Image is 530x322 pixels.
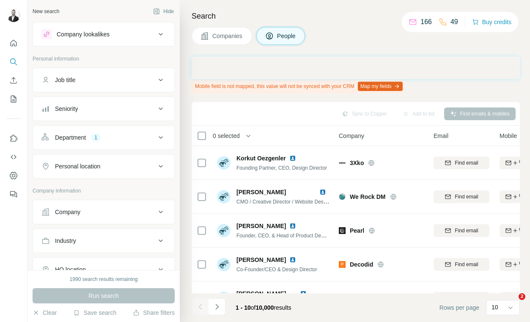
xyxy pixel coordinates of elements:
div: Mobile field is not mapped, this value will not be synced with your CRM [192,79,404,94]
span: 10,000 [256,304,274,311]
span: People [277,32,297,40]
span: Email [434,132,448,140]
div: Industry [55,237,76,245]
div: Seniority [55,105,78,113]
span: Find email [455,261,478,268]
span: Founder, CEO, & Head of Product Design [236,232,330,239]
button: Find email [434,157,489,169]
span: [PERSON_NAME] [236,256,286,264]
button: HQ location [33,259,174,280]
div: Company lookalikes [57,30,110,39]
button: Save search [73,308,116,317]
button: Find email [434,292,489,305]
button: My lists [7,91,20,107]
div: Job title [55,76,75,84]
span: Co-Founder/CEO & Design Director [236,267,317,272]
img: Logo of Decodid [339,261,346,268]
iframe: Banner [192,57,520,79]
iframe: Intercom live chat [501,293,522,314]
button: Navigate to next page [209,298,225,315]
img: Logo of Pearl [339,227,346,234]
p: Personal information [33,55,175,63]
span: [PERSON_NAME] [236,290,286,297]
button: Quick start [7,36,20,51]
button: Company [33,202,174,222]
div: Department [55,133,86,142]
span: [PERSON_NAME] [236,222,286,230]
span: Korkut Oezgenler [236,154,286,162]
img: LinkedIn logo [300,290,307,297]
button: Personal location [33,156,174,176]
button: Share filters [133,308,175,317]
span: Companies [212,32,243,40]
span: [PERSON_NAME] [236,189,286,195]
p: 10 [492,303,498,311]
img: Avatar [217,224,231,237]
span: Mobile [500,132,517,140]
div: Personal location [55,162,100,171]
div: HQ location [55,265,86,274]
p: 49 [450,17,458,27]
img: LinkedIn logo [289,155,296,162]
button: Feedback [7,187,20,202]
button: Find email [434,224,489,237]
span: Find email [455,227,478,234]
span: We Rock DM [350,193,386,201]
span: CMO / Creative Director / Website Designer / Founding Partner [236,198,378,205]
img: Logo of We Rock DM [339,193,346,200]
span: of [251,304,256,311]
button: Enrich CSV [7,73,20,88]
span: Company [339,132,364,140]
p: 166 [420,17,432,27]
span: results [236,304,291,311]
span: 2 [519,293,525,300]
button: Seniority [33,99,174,119]
div: Company [55,208,80,216]
h4: Search [192,10,520,22]
button: Use Surfe API [7,149,20,165]
button: Search [7,54,20,69]
span: 3Xko [350,159,364,167]
button: Buy credits [472,16,511,28]
span: Rows per page [439,303,479,312]
div: 1990 search results remaining [70,275,138,283]
button: Use Surfe on LinkedIn [7,131,20,146]
button: Department1 [33,127,174,148]
img: Avatar [217,258,231,271]
div: 1 [91,134,101,141]
button: Find email [434,258,489,271]
span: Find email [455,159,478,167]
img: Avatar [217,292,231,305]
img: LinkedIn logo [289,256,296,263]
img: Avatar [7,8,20,22]
img: Avatar [217,190,231,204]
img: LinkedIn logo [319,189,326,195]
img: Logo of 3Xko [339,160,346,166]
span: 0 selected [213,132,240,140]
div: New search [33,8,59,15]
p: Company information [33,187,175,195]
span: Pearl [350,226,364,235]
span: Find email [455,193,478,201]
span: Founding Partner, CEO, Design Director [236,165,327,171]
button: Hide [147,5,180,18]
span: Decodid [350,260,373,269]
button: Job title [33,70,174,90]
button: Dashboard [7,168,20,183]
button: Company lookalikes [33,24,174,44]
button: Find email [434,190,489,203]
button: Map my fields [358,82,403,91]
img: Avatar [217,156,231,170]
span: 1 - 10 [236,304,251,311]
img: LinkedIn logo [289,223,296,229]
button: Clear [33,308,57,317]
button: Industry [33,231,174,251]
